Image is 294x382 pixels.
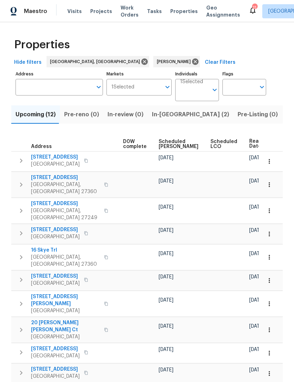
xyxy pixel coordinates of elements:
span: [DATE] [249,155,264,160]
span: [DATE] [249,179,264,184]
span: 20 [PERSON_NAME] [PERSON_NAME] Ct [31,319,100,333]
span: [DATE] [249,251,264,256]
span: D0W complete [123,139,147,149]
div: 11 [252,4,257,11]
span: 1 Selected [180,79,203,85]
span: Work Orders [121,4,139,18]
span: [DATE] [249,347,264,352]
span: Pre-reno (0) [64,110,99,119]
span: [GEOGRAPHIC_DATA] [31,280,80,287]
div: [GEOGRAPHIC_DATA], [GEOGRAPHIC_DATA] [47,56,149,67]
span: [DATE] [249,228,264,233]
span: [DATE] [159,205,173,210]
span: [DATE] [249,368,264,372]
span: Scheduled [PERSON_NAME] [159,139,198,149]
span: Geo Assignments [206,4,240,18]
span: Clear Filters [205,58,235,67]
span: [STREET_ADDRESS] [31,200,100,207]
span: Ready Date [249,139,265,149]
label: Address [16,72,103,76]
span: [GEOGRAPHIC_DATA] [31,373,80,380]
span: [STREET_ADDRESS] [31,174,100,181]
span: [DATE] [159,155,173,160]
span: [DATE] [159,324,173,329]
button: Clear Filters [202,56,238,69]
span: Visits [67,8,82,15]
span: [PERSON_NAME] [157,58,194,65]
label: Markets [106,72,172,76]
button: Open [94,82,104,92]
span: [DATE] [159,368,173,372]
span: [DATE] [159,179,173,184]
span: In-review (0) [108,110,143,119]
span: [DATE] [159,347,173,352]
span: Tasks [147,9,162,14]
span: 1 Selected [111,84,134,90]
span: [GEOGRAPHIC_DATA] [31,233,80,240]
span: [DATE] [249,298,264,303]
div: [PERSON_NAME] [153,56,200,67]
span: [GEOGRAPHIC_DATA] [31,307,100,314]
button: Hide filters [11,56,44,69]
span: [DATE] [249,205,264,210]
span: [STREET_ADDRESS] [31,273,80,280]
span: [GEOGRAPHIC_DATA], [GEOGRAPHIC_DATA] 27249 [31,207,100,221]
span: Address [31,144,52,149]
label: Flags [222,72,266,76]
span: Properties [170,8,198,15]
span: Properties [14,41,70,48]
span: [STREET_ADDRESS] [31,226,80,233]
span: Upcoming (12) [16,110,56,119]
span: [GEOGRAPHIC_DATA], [GEOGRAPHIC_DATA] 27360 [31,254,100,268]
span: [GEOGRAPHIC_DATA] [31,352,80,359]
span: [STREET_ADDRESS] [31,345,80,352]
label: Individuals [175,72,219,76]
span: [DATE] [159,275,173,279]
span: In-[GEOGRAPHIC_DATA] (2) [152,110,229,119]
span: [DATE] [159,228,173,233]
span: Hide filters [14,58,42,67]
span: [GEOGRAPHIC_DATA] [31,161,80,168]
span: [DATE] [249,324,264,329]
span: Projects [90,8,112,15]
span: [STREET_ADDRESS][PERSON_NAME] [31,293,100,307]
button: Open [257,82,267,92]
span: Maestro [24,8,47,15]
span: [GEOGRAPHIC_DATA] [31,333,100,340]
span: 16 Skye Trl [31,247,100,254]
span: [GEOGRAPHIC_DATA], [GEOGRAPHIC_DATA] [50,58,143,65]
span: Pre-Listing (0) [238,110,278,119]
span: [STREET_ADDRESS] [31,366,80,373]
span: [DATE] [249,275,264,279]
button: Open [163,82,172,92]
span: [STREET_ADDRESS] [31,154,80,161]
span: [GEOGRAPHIC_DATA], [GEOGRAPHIC_DATA] 27360 [31,181,100,195]
span: Scheduled LCO [210,139,237,149]
button: Open [210,85,220,95]
span: [DATE] [159,251,173,256]
span: [DATE] [159,298,173,303]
